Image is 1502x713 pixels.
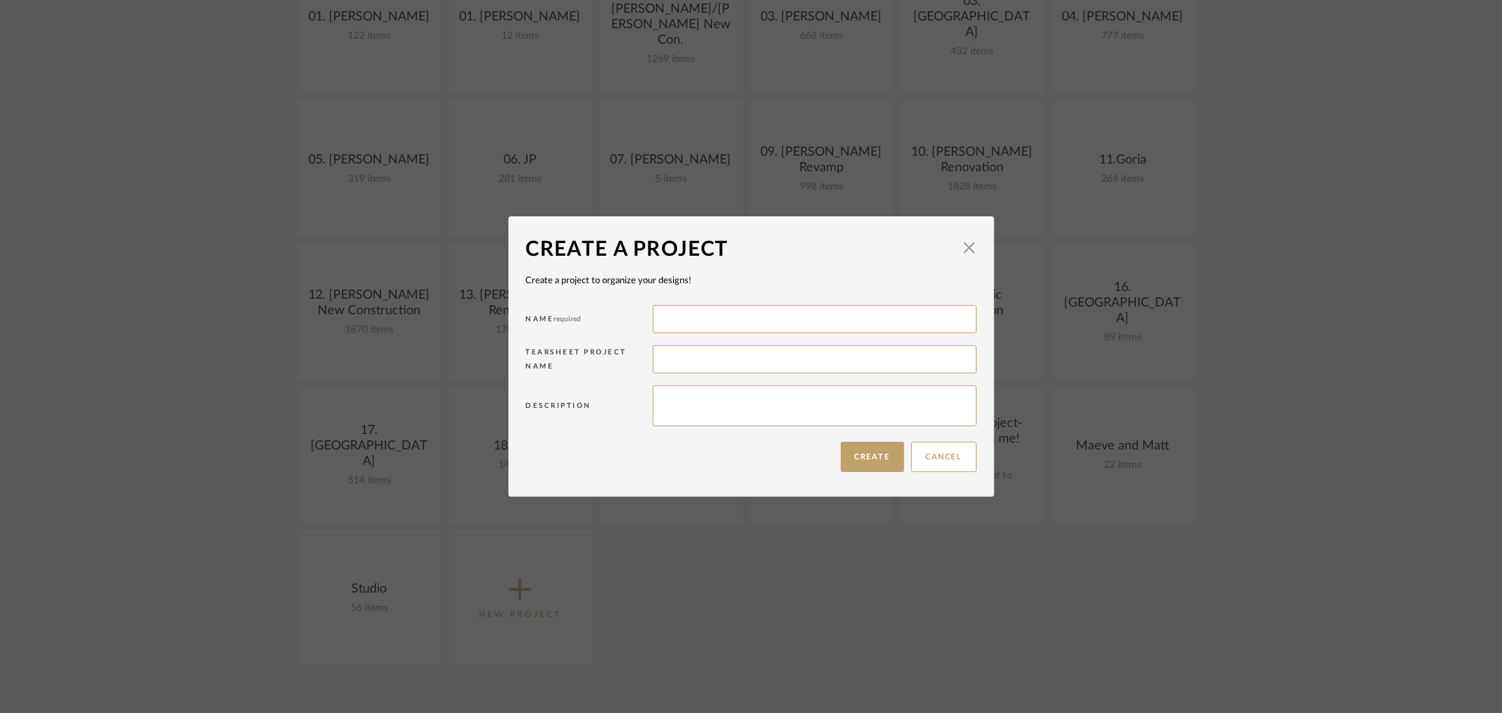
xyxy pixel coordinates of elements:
[526,274,977,288] div: Create a project to organize your designs!
[526,399,653,418] div: Description
[526,234,956,265] div: Create a Project
[526,345,653,378] div: Tearsheet Project Name
[526,312,653,331] div: Name
[911,442,977,472] button: Cancel
[554,316,582,323] span: required
[841,442,904,472] button: Create
[956,234,984,262] button: Close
